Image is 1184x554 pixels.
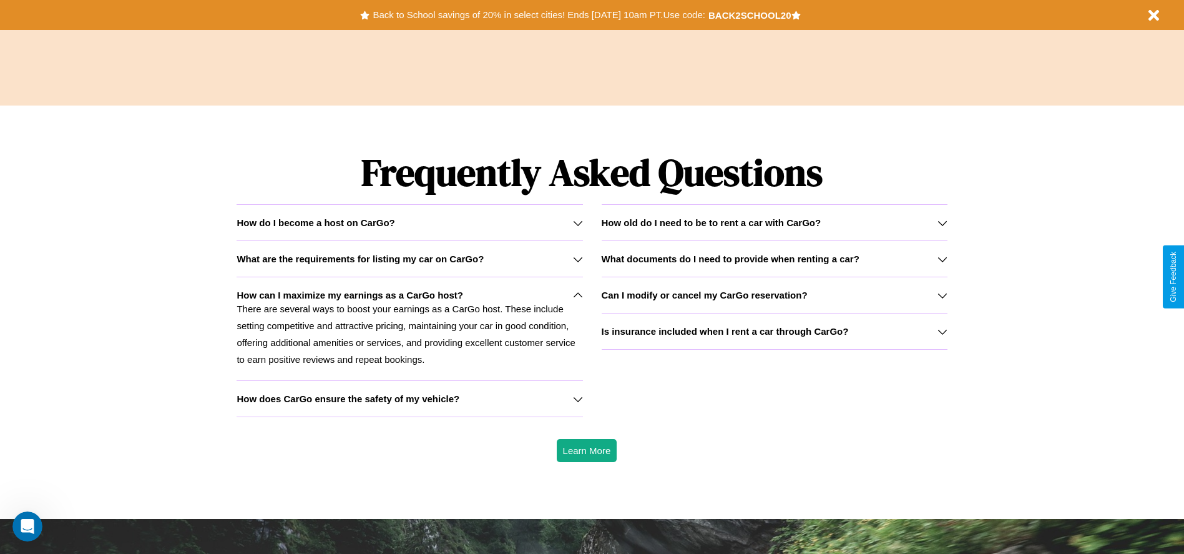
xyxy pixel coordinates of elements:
iframe: Intercom live chat [12,512,42,542]
button: Learn More [557,439,617,462]
h3: What are the requirements for listing my car on CarGo? [237,254,484,264]
h3: How can I maximize my earnings as a CarGo host? [237,290,463,300]
div: Give Feedback [1169,252,1178,302]
h3: How old do I need to be to rent a car with CarGo? [602,217,821,228]
p: There are several ways to boost your earnings as a CarGo host. These include setting competitive ... [237,300,582,368]
b: BACK2SCHOOL20 [708,10,791,21]
h3: Can I modify or cancel my CarGo reservation? [602,290,808,300]
h3: How does CarGo ensure the safety of my vehicle? [237,393,459,404]
h1: Frequently Asked Questions [237,141,947,204]
h3: Is insurance included when I rent a car through CarGo? [602,326,849,337]
h3: What documents do I need to provide when renting a car? [602,254,859,264]
button: Back to School savings of 20% in select cities! Ends [DATE] 10am PT.Use code: [369,6,708,24]
h3: How do I become a host on CarGo? [237,217,394,228]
